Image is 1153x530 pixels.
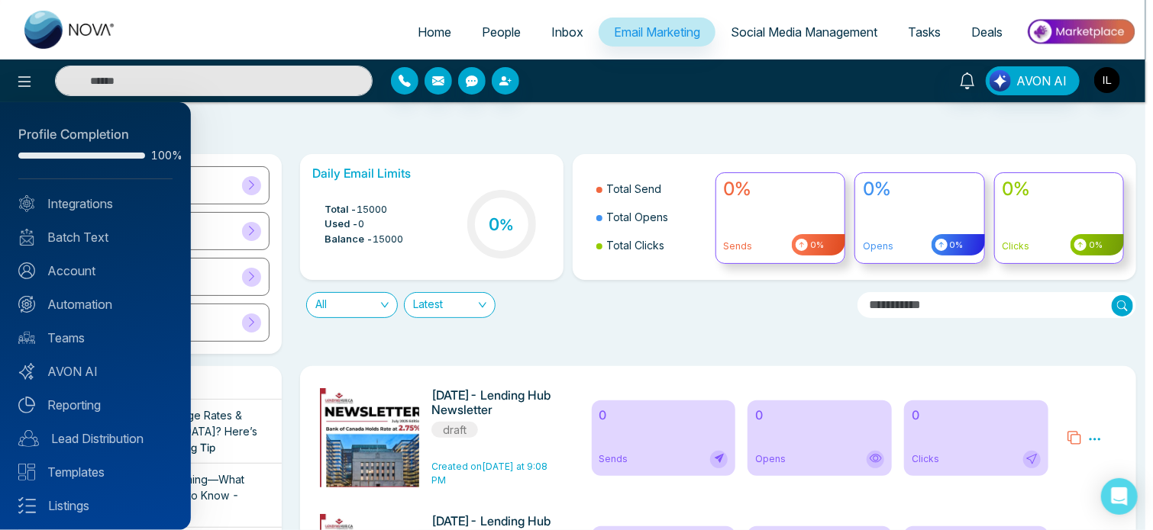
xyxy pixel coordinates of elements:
img: Templates.svg [18,464,35,480]
span: 100% [151,150,173,161]
a: Templates [18,463,173,481]
img: team.svg [18,329,35,346]
a: Listings [18,496,173,515]
a: Integrations [18,194,173,213]
div: Open Intercom Messenger [1101,478,1138,515]
div: Profile Completion [18,125,173,145]
img: Automation.svg [18,296,35,313]
img: Account.svg [18,262,35,279]
img: Avon-AI.svg [18,363,35,380]
img: Reporting.svg [18,397,35,413]
img: batch_text_white.png [18,229,35,246]
img: Integrated.svg [18,195,35,212]
a: AVON AI [18,362,173,381]
a: Account [18,262,173,280]
img: Listings.svg [18,497,36,514]
a: Teams [18,329,173,347]
a: Automation [18,295,173,313]
a: Reporting [18,396,173,414]
a: Batch Text [18,228,173,246]
img: Lead-dist.svg [18,430,39,447]
a: Lead Distribution [18,429,173,448]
